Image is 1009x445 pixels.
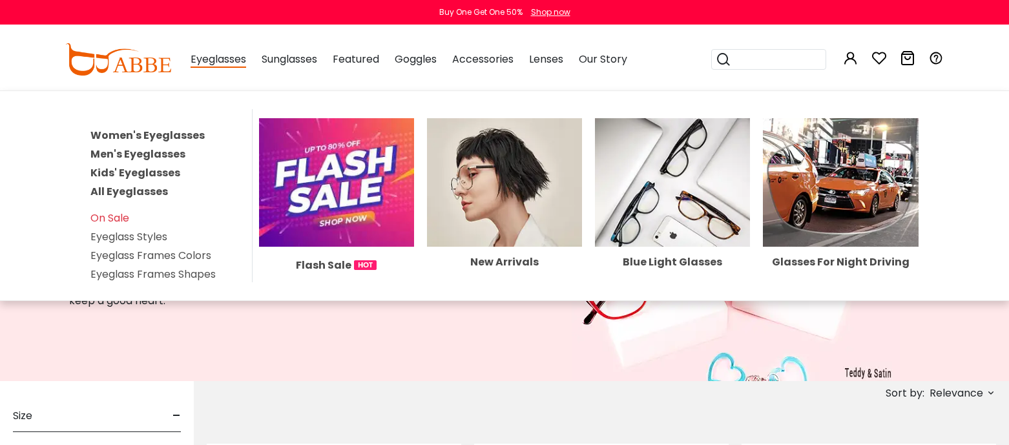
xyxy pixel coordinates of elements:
span: Lenses [529,52,563,67]
a: Eyeglass Frames Colors [90,248,211,263]
img: Blue Light Glasses [595,118,750,247]
span: - [172,400,181,431]
span: Sunglasses [262,52,317,67]
img: Glasses For Night Driving [763,118,918,247]
a: Eyeglass Frames Shapes [90,267,216,282]
div: Glasses For Night Driving [763,257,918,267]
a: Kids' Eyeglasses [90,165,180,180]
img: abbeglasses.com [65,43,171,76]
span: Size [13,400,32,431]
a: Women's Eyeglasses [90,128,205,143]
img: Flash Sale [259,118,414,247]
span: Eyeglasses [191,52,246,68]
span: Flash Sale [296,257,351,273]
a: Men's Eyeglasses [90,147,185,161]
div: Shop now [531,6,570,18]
span: Goggles [395,52,437,67]
span: Relevance [930,382,983,405]
a: Blue Light Glasses [595,174,750,267]
a: On Sale [90,211,129,225]
img: 1724998894317IetNH.gif [354,260,377,270]
span: Our Story [579,52,627,67]
span: Featured [333,52,379,67]
div: New Arrivals [427,257,582,267]
a: All Eyeglasses [90,184,168,199]
span: Accessories [452,52,514,67]
a: Glasses For Night Driving [763,174,918,267]
a: Shop now [525,6,570,17]
a: Eyeglass Styles [90,229,167,244]
img: New Arrivals [427,118,582,247]
span: Sort by: [886,386,924,400]
div: Blue Light Glasses [595,257,750,267]
a: New Arrivals [427,174,582,267]
a: Flash Sale [259,174,414,273]
div: Buy One Get One 50% [439,6,523,18]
